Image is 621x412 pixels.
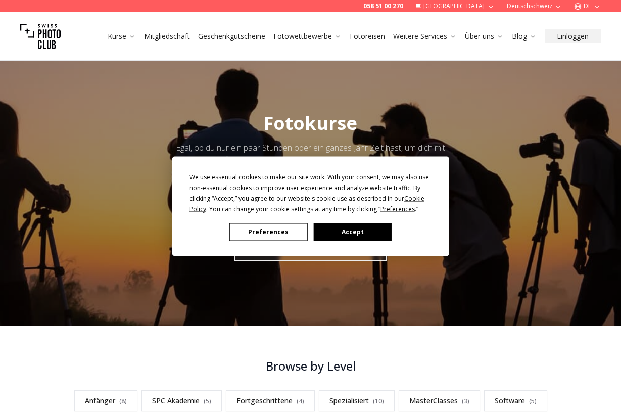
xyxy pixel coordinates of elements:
button: Preferences [229,223,307,241]
div: We use essential cookies to make our site work. With your consent, we may also use non-essential ... [189,171,432,214]
span: Cookie Policy [189,194,424,213]
div: Cookie Consent Prompt [172,156,449,256]
button: Accept [313,223,391,241]
span: Preferences [380,204,415,213]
